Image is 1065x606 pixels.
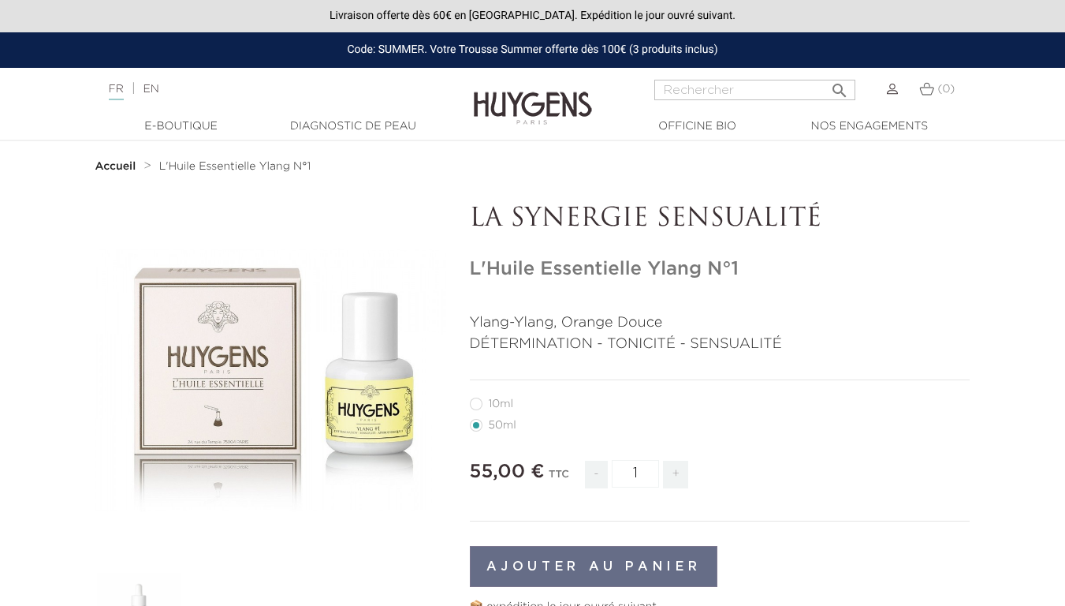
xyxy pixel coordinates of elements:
[95,160,140,173] a: Accueil
[470,204,970,234] p: LA SYNERGIE SENSUALITÉ
[109,84,124,100] a: FR
[474,66,592,127] img: Huygens
[937,84,955,95] span: (0)
[470,546,718,587] button: Ajouter au panier
[654,80,855,100] input: Rechercher
[101,80,432,99] div: |
[585,461,607,488] span: -
[102,118,260,135] a: E-Boutique
[825,75,854,96] button: 
[95,161,136,172] strong: Accueil
[274,118,432,135] a: Diagnostic de peau
[830,77,849,95] i: 
[663,461,688,488] span: +
[619,118,776,135] a: Officine Bio
[143,84,158,95] a: EN
[470,334,970,355] p: DÉTERMINATION - TONICITÉ - SENSUALITÉ
[470,462,545,481] span: 55,00 €
[470,398,532,410] label: 10ml
[470,419,535,432] label: 50ml
[791,118,948,135] a: Nos engagements
[549,458,569,500] div: TTC
[470,312,970,334] p: Ylang-Ylang, Orange Douce
[159,160,311,173] a: L'Huile Essentielle Ylang N°1
[612,460,659,488] input: Quantité
[159,161,311,172] span: L'Huile Essentielle Ylang N°1
[470,258,970,281] h1: L'Huile Essentielle Ylang N°1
